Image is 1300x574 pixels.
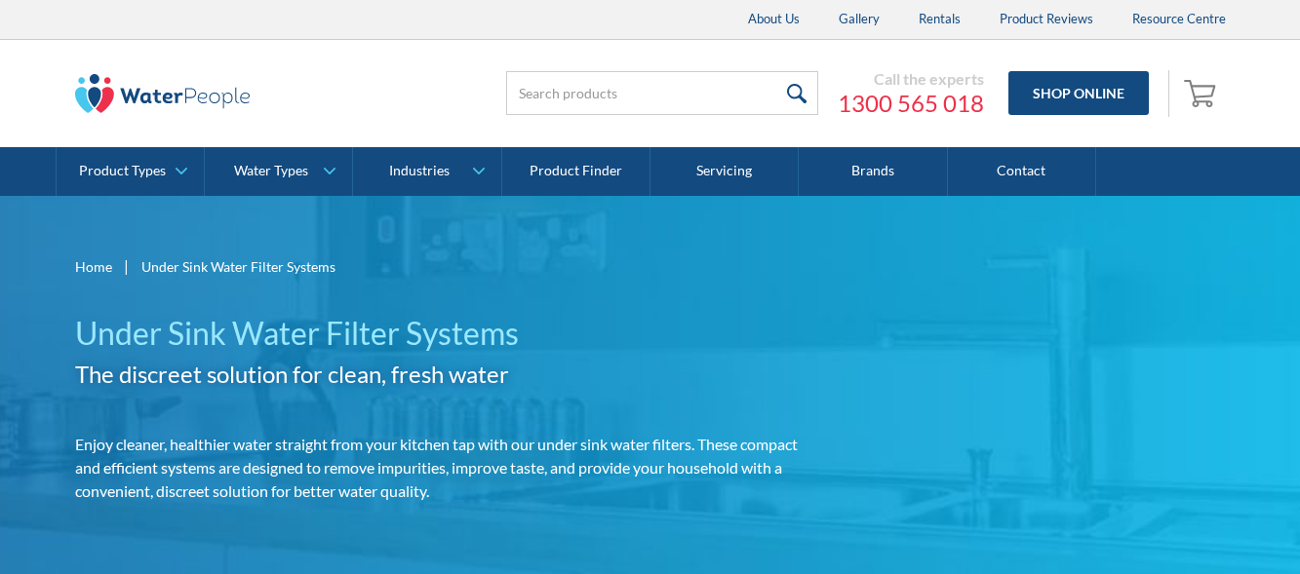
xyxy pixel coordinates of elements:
[389,163,450,179] div: Industries
[838,89,984,118] a: 1300 565 018
[506,71,818,115] input: Search products
[75,74,251,113] img: The Water People
[502,147,650,196] a: Product Finder
[79,163,166,179] div: Product Types
[948,147,1096,196] a: Contact
[75,256,112,277] a: Home
[353,147,500,196] a: Industries
[799,147,947,196] a: Brands
[650,147,799,196] a: Servicing
[1179,70,1226,117] a: Open cart
[75,310,824,357] h1: Under Sink Water Filter Systems
[838,69,984,89] div: Call the experts
[1008,71,1149,115] a: Shop Online
[122,254,132,278] div: |
[75,357,824,392] h2: The discreet solution for clean, fresh water
[1184,77,1221,108] img: shopping cart
[205,147,352,196] a: Water Types
[141,256,335,277] div: Under Sink Water Filter Systems
[57,147,204,196] a: Product Types
[75,433,824,503] p: Enjoy cleaner, healthier water straight from your kitchen tap with our under sink water filters. ...
[234,163,308,179] div: Water Types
